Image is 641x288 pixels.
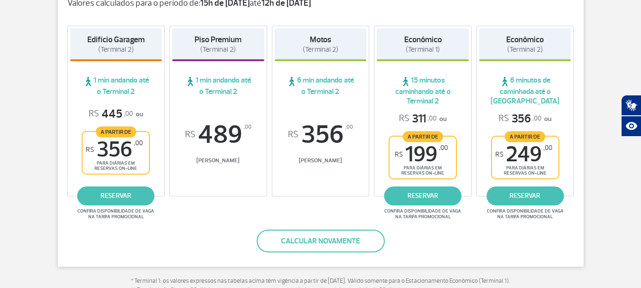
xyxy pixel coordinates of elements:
strong: Econômico [506,35,544,45]
sup: R$ [86,146,94,154]
span: para diárias em reservas on-line [500,165,550,176]
span: 445 [89,107,133,121]
button: Abrir tradutor de língua de sinais. [621,95,641,116]
strong: Piso Premium [195,35,242,45]
span: A partir de [96,126,136,137]
span: 356 [86,139,143,160]
span: A partir de [403,131,443,142]
sup: ,00 [345,122,353,132]
strong: Edifício Garagem [87,35,145,45]
span: [PERSON_NAME] [275,157,367,164]
span: 15 minutos caminhando até o Terminal 2 [377,75,469,106]
sup: R$ [185,130,195,140]
span: A partir de [505,131,545,142]
span: [PERSON_NAME] [172,157,264,164]
sup: R$ [395,150,403,158]
p: ou [89,107,143,121]
span: (Terminal 2) [507,45,543,54]
a: reservar [486,186,564,205]
sup: ,00 [439,144,448,152]
span: Confira disponibilidade de vaga na tarifa promocional [383,208,463,220]
span: para diárias em reservas on-line [398,165,448,176]
span: para diárias em reservas on-line [91,160,141,171]
span: 489 [172,122,264,148]
span: 1 min andando até o Terminal 2 [172,75,264,96]
sup: ,00 [244,122,251,132]
strong: Econômico [404,35,442,45]
a: reservar [77,186,155,205]
span: 311 [399,111,437,126]
span: (Terminal 2) [303,45,338,54]
button: Abrir recursos assistivos. [621,116,641,137]
p: ou [399,111,446,126]
span: Confira disponibilidade de vaga na tarifa promocional [485,208,565,220]
strong: Motos [310,35,331,45]
span: (Terminal 1) [406,45,440,54]
span: 249 [495,144,552,165]
span: 356 [275,122,367,148]
span: Confira disponibilidade de vaga na tarifa promocional [76,208,156,220]
sup: ,00 [134,139,143,147]
button: Calcular novamente [257,230,385,252]
span: 6 minutos de caminhada até o [GEOGRAPHIC_DATA] [479,75,571,106]
span: 6 min andando até o Terminal 2 [275,75,367,96]
sup: R$ [495,150,503,158]
span: 356 [499,111,541,126]
sup: R$ [288,130,298,140]
span: (Terminal 2) [200,45,236,54]
div: Plugin de acessibilidade da Hand Talk. [621,95,641,137]
span: (Terminal 2) [98,45,134,54]
span: 199 [395,144,448,165]
sup: ,00 [543,144,552,152]
p: ou [499,111,551,126]
a: reservar [384,186,462,205]
span: 1 min andando até o Terminal 2 [70,75,162,96]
